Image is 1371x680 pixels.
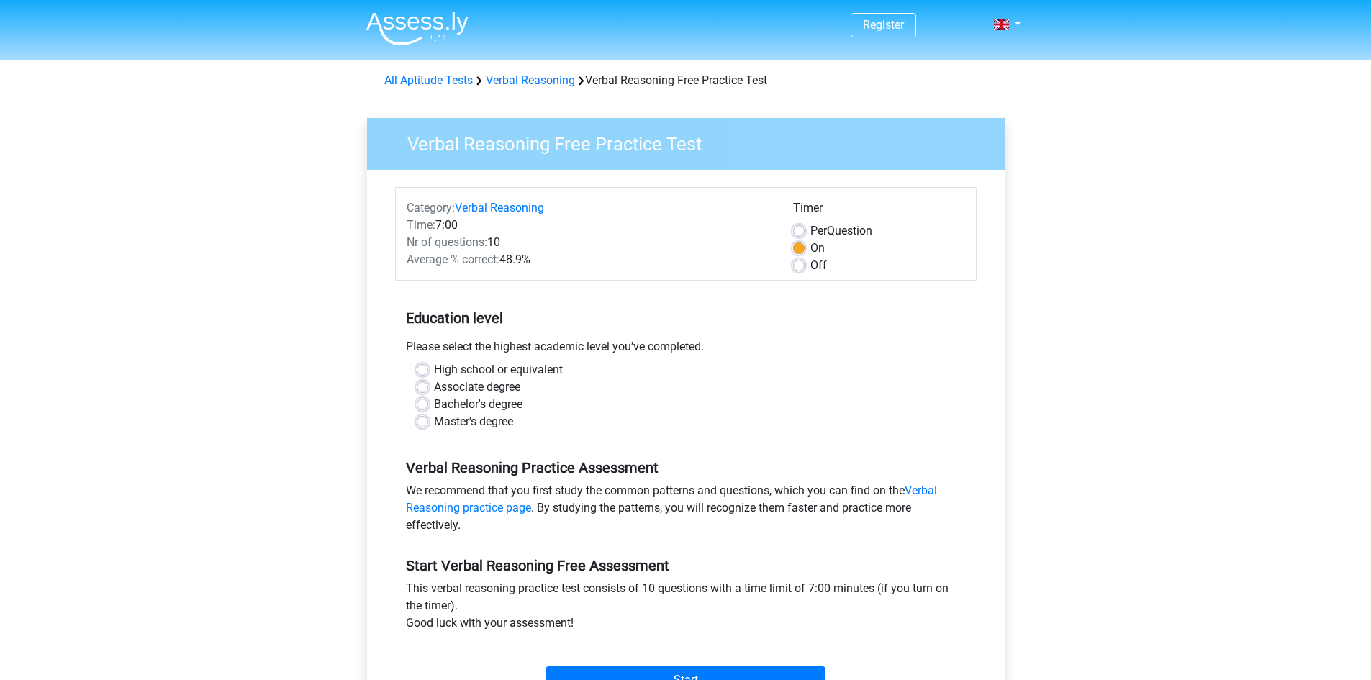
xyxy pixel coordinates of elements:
[407,235,487,249] span: Nr of questions:
[486,73,575,87] a: Verbal Reasoning
[407,218,435,232] span: Time:
[810,224,827,237] span: Per
[395,482,977,540] div: We recommend that you first study the common patterns and questions, which you can find on the . ...
[434,413,513,430] label: Master's degree
[395,338,977,361] div: Please select the highest academic level you’ve completed.
[863,18,904,32] a: Register
[407,253,499,266] span: Average % correct:
[434,396,522,413] label: Bachelor's degree
[406,557,966,574] h5: Start Verbal Reasoning Free Assessment
[793,199,965,222] div: Timer
[455,201,544,214] a: Verbal Reasoning
[396,234,782,251] div: 10
[379,72,993,89] div: Verbal Reasoning Free Practice Test
[434,378,520,396] label: Associate degree
[366,12,469,45] img: Assessly
[396,251,782,268] div: 48.9%
[395,580,977,638] div: This verbal reasoning practice test consists of 10 questions with a time limit of 7:00 minutes (i...
[810,257,827,274] label: Off
[810,222,872,240] label: Question
[810,240,825,257] label: On
[406,304,966,332] h5: Education level
[384,73,473,87] a: All Aptitude Tests
[406,459,966,476] h5: Verbal Reasoning Practice Assessment
[396,217,782,234] div: 7:00
[434,361,563,378] label: High school or equivalent
[407,201,455,214] span: Category:
[390,127,994,155] h3: Verbal Reasoning Free Practice Test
